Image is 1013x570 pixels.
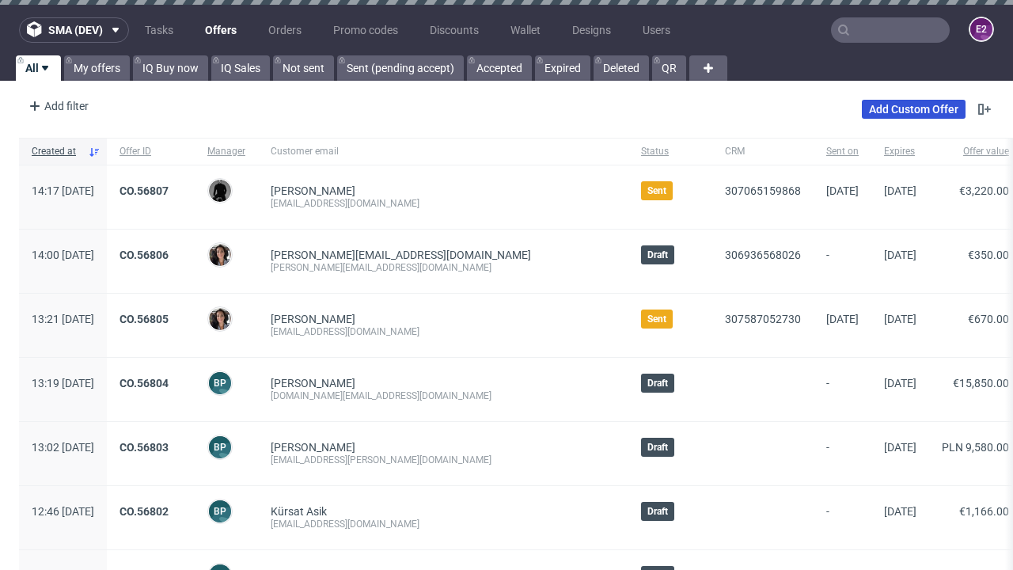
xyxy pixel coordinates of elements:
[271,145,616,158] span: Customer email
[22,93,92,119] div: Add filter
[32,313,94,325] span: 13:21 [DATE]
[271,441,355,454] a: [PERSON_NAME]
[207,145,245,158] span: Manager
[64,55,130,81] a: My offers
[942,441,1009,454] span: PLN 9,580.00
[120,145,182,158] span: Offer ID
[271,184,355,197] a: [PERSON_NAME]
[826,377,859,402] span: -
[195,17,246,43] a: Offers
[641,145,700,158] span: Status
[209,500,231,522] figcaption: BP
[209,180,231,202] img: Dawid Urbanowicz
[209,372,231,394] figcaption: BP
[133,55,208,81] a: IQ Buy now
[209,308,231,330] img: Moreno Martinez Cristina
[725,249,801,261] a: 306936568026
[884,377,916,389] span: [DATE]
[209,436,231,458] figcaption: BP
[32,145,82,158] span: Created at
[135,17,183,43] a: Tasks
[32,184,94,197] span: 14:17 [DATE]
[953,377,1009,389] span: €15,850.00
[647,505,668,518] span: Draft
[48,25,103,36] span: sma (dev)
[211,55,270,81] a: IQ Sales
[968,313,1009,325] span: €670.00
[942,145,1009,158] span: Offer value
[563,17,620,43] a: Designs
[884,184,916,197] span: [DATE]
[120,505,169,518] a: CO.56802
[271,505,327,518] a: Kürsat Asik
[725,313,801,325] a: 307587052730
[32,249,94,261] span: 14:00 [DATE]
[120,184,169,197] a: CO.56807
[647,184,666,197] span: Sent
[32,441,94,454] span: 13:02 [DATE]
[120,441,169,454] a: CO.56803
[826,441,859,466] span: -
[271,454,616,466] div: [EMAIL_ADDRESS][PERSON_NAME][DOMAIN_NAME]
[467,55,532,81] a: Accepted
[271,389,616,402] div: [DOMAIN_NAME][EMAIL_ADDRESS][DOMAIN_NAME]
[959,184,1009,197] span: €3,220.00
[271,325,616,338] div: [EMAIL_ADDRESS][DOMAIN_NAME]
[884,249,916,261] span: [DATE]
[271,377,355,389] a: [PERSON_NAME]
[647,249,668,261] span: Draft
[647,313,666,325] span: Sent
[647,441,668,454] span: Draft
[259,17,311,43] a: Orders
[826,184,859,197] span: [DATE]
[120,249,169,261] a: CO.56806
[501,17,550,43] a: Wallet
[16,55,61,81] a: All
[826,505,859,530] span: -
[32,505,94,518] span: 12:46 [DATE]
[884,313,916,325] span: [DATE]
[120,377,169,389] a: CO.56804
[725,184,801,197] a: 307065159868
[535,55,590,81] a: Expired
[826,313,859,325] span: [DATE]
[271,249,531,261] span: [PERSON_NAME][EMAIL_ADDRESS][DOMAIN_NAME]
[324,17,408,43] a: Promo codes
[884,441,916,454] span: [DATE]
[271,197,616,210] div: [EMAIL_ADDRESS][DOMAIN_NAME]
[862,100,966,119] a: Add Custom Offer
[826,145,859,158] span: Sent on
[647,377,668,389] span: Draft
[884,505,916,518] span: [DATE]
[19,17,129,43] button: sma (dev)
[420,17,488,43] a: Discounts
[273,55,334,81] a: Not sent
[970,18,992,40] figcaption: e2
[652,55,686,81] a: QR
[594,55,649,81] a: Deleted
[826,249,859,274] span: -
[725,145,801,158] span: CRM
[271,518,616,530] div: [EMAIL_ADDRESS][DOMAIN_NAME]
[32,377,94,389] span: 13:19 [DATE]
[959,505,1009,518] span: €1,166.00
[968,249,1009,261] span: €350.00
[271,261,616,274] div: [PERSON_NAME][EMAIL_ADDRESS][DOMAIN_NAME]
[633,17,680,43] a: Users
[337,55,464,81] a: Sent (pending accept)
[271,313,355,325] a: [PERSON_NAME]
[884,145,916,158] span: Expires
[120,313,169,325] a: CO.56805
[209,244,231,266] img: Moreno Martinez Cristina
